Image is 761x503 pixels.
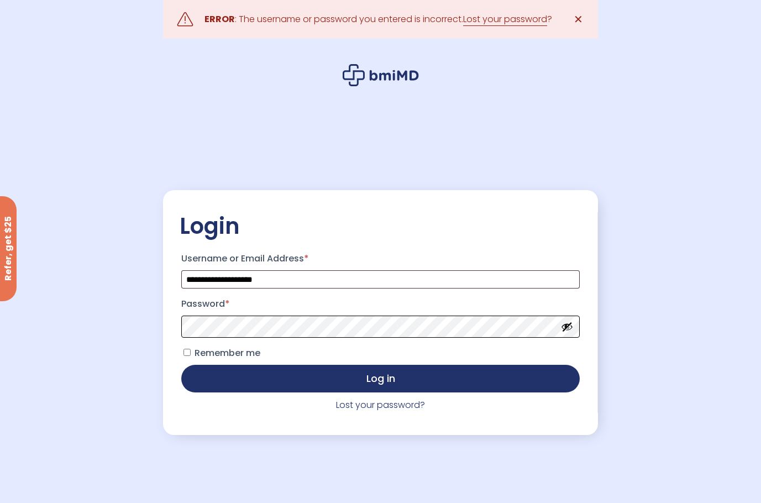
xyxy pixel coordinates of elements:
button: Show password [561,321,573,333]
span: ✕ [574,12,583,27]
a: Lost your password? [336,399,425,411]
label: Username or Email Address [181,250,579,268]
button: Log in [181,365,579,392]
h2: Login [180,212,581,240]
div: : The username or password you entered is incorrect. ? [204,12,552,27]
a: ✕ [568,8,590,30]
span: Remember me [195,347,260,359]
label: Password [181,295,579,313]
a: Lost your password [463,13,547,26]
input: Remember me [183,349,191,356]
strong: ERROR [204,13,235,25]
